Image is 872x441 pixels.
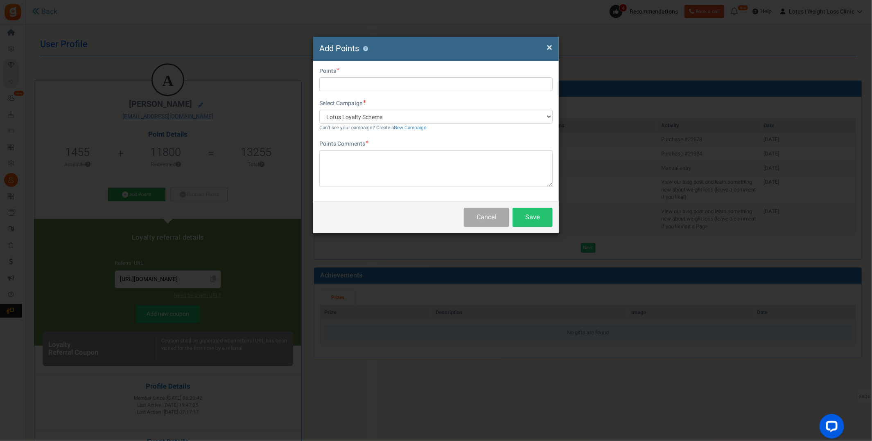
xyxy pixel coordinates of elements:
[394,124,427,131] a: New Campaign
[319,67,339,75] label: Points
[513,208,553,227] button: Save
[363,46,368,52] button: ?
[319,99,366,108] label: Select Campaign
[319,124,427,131] small: Can't see your campaign? Create a
[319,43,359,54] span: Add Points
[547,40,552,55] span: ×
[319,140,368,148] label: Points Comments
[464,208,509,227] button: Cancel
